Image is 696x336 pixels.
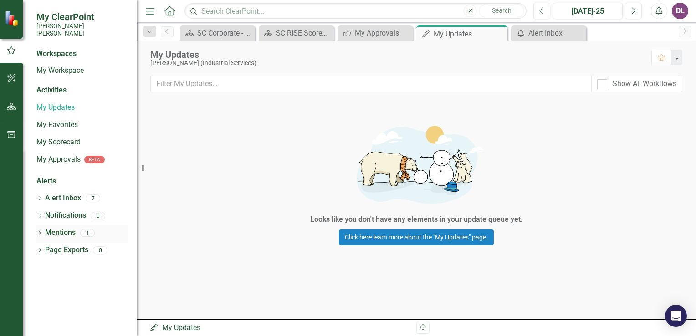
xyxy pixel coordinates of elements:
div: Activities [36,85,128,96]
a: My Updates [36,102,128,113]
span: My ClearPoint [36,11,128,22]
div: Show All Workflows [613,79,676,89]
div: SC Corporate - Welcome to ClearPoint [197,27,253,39]
a: Page Exports [45,245,88,255]
img: Getting started [280,116,553,212]
small: [PERSON_NAME] [PERSON_NAME] [36,22,128,37]
div: My Updates [434,28,505,40]
div: My Approvals [355,27,410,39]
a: My Scorecard [36,137,128,148]
a: Mentions [45,228,76,238]
span: Search [492,7,512,14]
a: SC Corporate - Welcome to ClearPoint [182,27,253,39]
a: Notifications [45,210,86,221]
div: Open Intercom Messenger [665,305,687,327]
button: Search [479,5,524,17]
a: My Workspace [36,66,128,76]
div: Alerts [36,176,128,187]
div: Alert Inbox [528,27,584,39]
div: 0 [91,212,105,219]
a: SC RISE Scorecard - Welcome to ClearPoint [261,27,332,39]
div: Workspaces [36,49,77,59]
div: 7 [86,194,100,202]
img: ClearPoint Strategy [5,10,20,26]
a: My Favorites [36,120,128,130]
input: Search ClearPoint... [184,3,527,19]
a: Alert Inbox [513,27,584,39]
div: BETA [84,156,105,163]
input: Filter My Updates... [150,76,592,92]
div: [PERSON_NAME] (Industrial Services) [150,60,642,66]
button: [DATE]-25 [553,3,623,19]
a: Click here learn more about the "My Updates" page. [339,229,494,245]
button: DL [672,3,688,19]
div: My Updates [149,323,409,333]
a: Alert Inbox [45,193,81,204]
div: 1 [80,229,95,237]
div: 0 [93,246,107,254]
div: SC RISE Scorecard - Welcome to ClearPoint [276,27,332,39]
div: [DATE]-25 [556,6,619,17]
div: Looks like you don't have any elements in your update queue yet. [310,214,523,225]
div: My Updates [150,50,642,60]
a: My Approvals [340,27,410,39]
a: My Approvals [36,154,81,165]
